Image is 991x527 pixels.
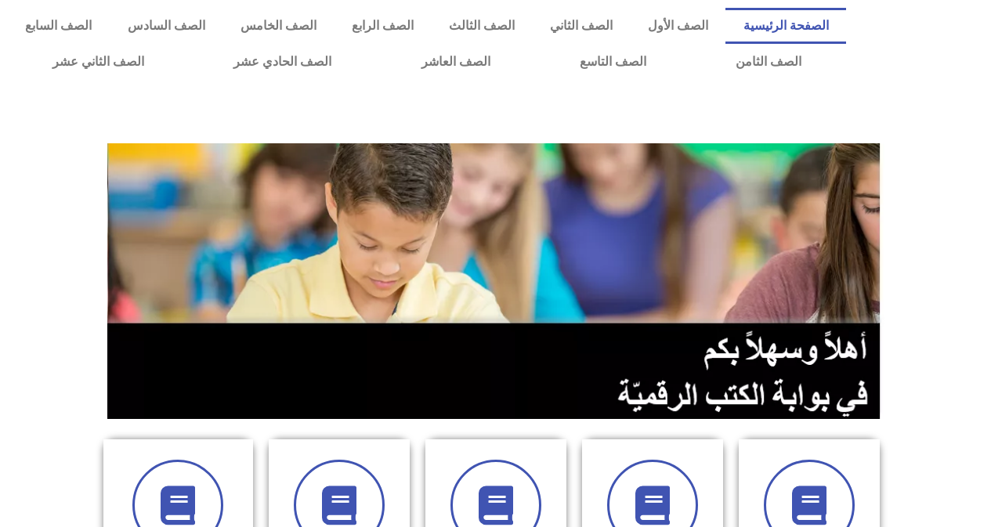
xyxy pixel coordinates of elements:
a: الصفحة الرئيسية [725,8,846,44]
a: الصف الثاني عشر [8,44,189,80]
a: الصف الثامن [691,44,846,80]
a: الصف الأول [630,8,725,44]
a: الصف السادس [110,8,222,44]
a: الصف السابع [8,8,110,44]
a: الصف الثاني [532,8,630,44]
a: الصف التاسع [535,44,691,80]
a: الصف الثالث [431,8,532,44]
a: الصف الحادي عشر [189,44,376,80]
a: الصف الرابع [334,8,431,44]
a: الصف العاشر [377,44,535,80]
a: الصف الخامس [222,8,334,44]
